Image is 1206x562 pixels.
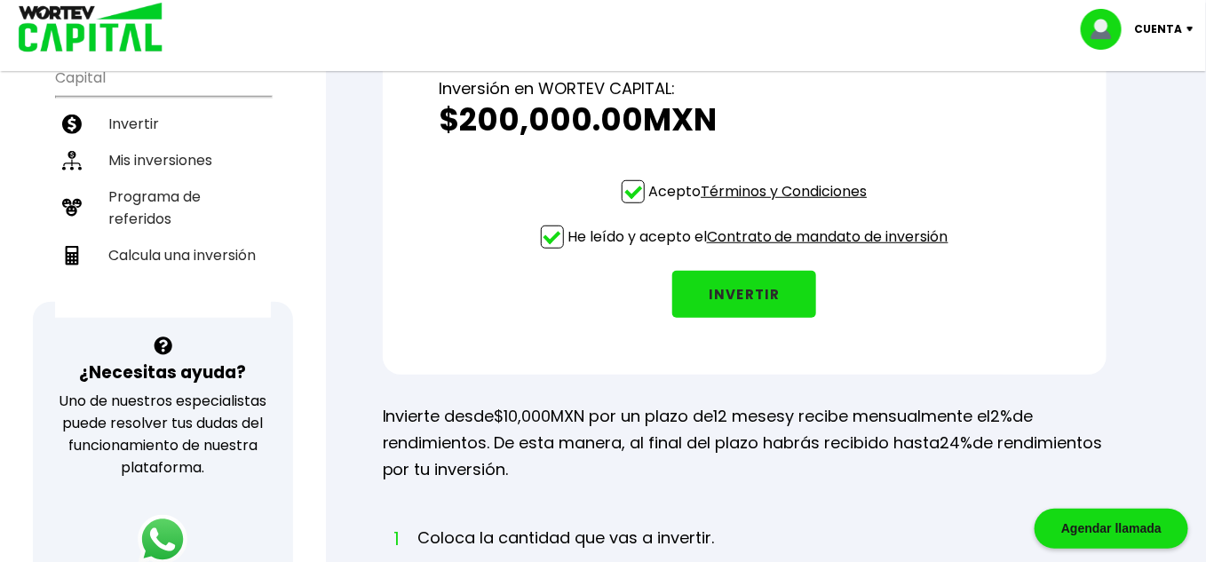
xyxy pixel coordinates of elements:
[1035,509,1188,549] div: Agendar llamada
[56,390,270,479] p: Uno de nuestros especialistas puede resolver tus dudas del funcionamiento de nuestra plataforma.
[1134,16,1182,43] p: Cuenta
[55,58,271,318] ul: Capital
[383,403,1107,483] p: Invierte desde MXN por un plazo de y recibe mensualmente el de rendimientos. De esta manera, al f...
[62,246,82,265] img: calculadora-icon.17d418c4.svg
[567,226,948,248] p: He leído y acepto el
[55,178,271,237] a: Programa de referidos
[495,405,551,427] span: $10,000
[55,142,271,178] a: Mis inversiones
[55,106,271,142] a: Invertir
[1081,9,1134,50] img: profile-image
[62,198,82,218] img: recomiendanos-icon.9b8e9327.svg
[440,102,1050,138] h2: $200,000.00 MXN
[79,360,246,385] h3: ¿Necesitas ayuda?
[940,431,973,454] span: 24%
[701,181,867,202] a: Términos y Condiciones
[648,180,867,202] p: Acepto
[714,405,786,427] span: 12 meses
[440,75,1050,102] p: Inversión en WORTEV CAPITAL:
[392,526,401,552] span: 1
[991,405,1013,427] span: 2%
[62,115,82,134] img: invertir-icon.b3b967d7.svg
[62,151,82,170] img: inversiones-icon.6695dc30.svg
[1182,27,1206,32] img: icon-down
[55,237,271,273] a: Calcula una inversión
[672,271,816,318] button: INVERTIR
[707,226,948,247] a: Contrato de mandato de inversión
